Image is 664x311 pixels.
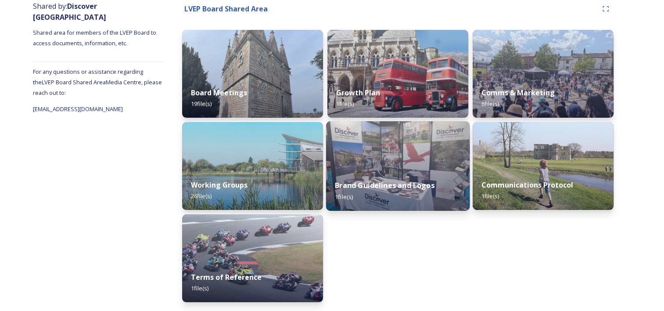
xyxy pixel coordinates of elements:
[33,105,123,113] span: [EMAIL_ADDRESS][DOMAIN_NAME]
[481,192,499,200] span: 1 file(s)
[481,180,573,190] strong: Communications Protocol
[191,272,262,282] strong: Terms of Reference
[327,30,468,118] img: ed4df81f-8162-44f3-84ed-da90e9d03d77.jpg
[33,1,106,22] span: Shared by:
[336,100,354,108] span: 1 file(s)
[33,68,162,97] span: For any questions or assistance regarding the LVEP Board Shared Area Media Centre, please reach o...
[191,88,247,98] strong: Board Meetings
[191,100,212,108] span: 19 file(s)
[481,100,499,108] span: 6 file(s)
[182,214,323,302] img: d9b36da6-a600-4734-a8c2-d1cb49eadf6f.jpg
[335,192,353,200] span: 1 file(s)
[473,30,614,118] img: 4f441ff7-a847-461b-aaa5-c19687a46818.jpg
[182,30,323,118] img: 5bb6497d-ede2-4272-a435-6cca0481cbbd.jpg
[182,122,323,210] img: 5e704d69-6593-43ce-b5d6-cc1eb7eb219d.jpg
[191,284,208,292] span: 1 file(s)
[473,122,614,210] img: 0c84a837-7e82-45db-8c4d-a7cc46ec2f26.jpg
[33,29,158,47] span: Shared area for members of the LVEP Board to access documents, information, etc.
[191,192,212,200] span: 26 file(s)
[326,121,470,211] img: 71c7b32b-ac08-45bd-82d9-046af5700af1.jpg
[481,88,555,98] strong: Comms & Marketing
[336,88,380,98] strong: Growth Plan
[33,1,106,22] strong: Discover [GEOGRAPHIC_DATA]
[184,4,268,14] strong: LVEP Board Shared Area
[335,181,434,190] strong: Brand Guidelines and Logos
[191,180,248,190] strong: Working Groups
